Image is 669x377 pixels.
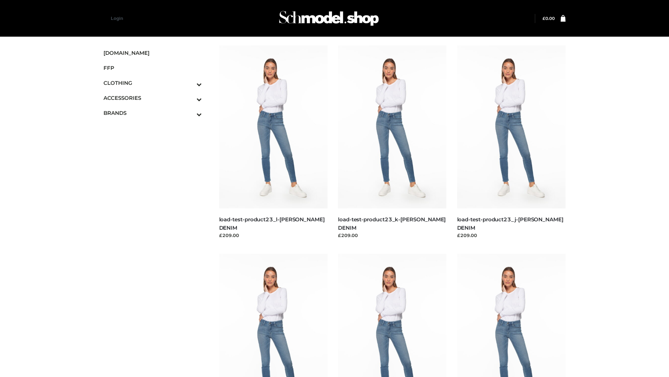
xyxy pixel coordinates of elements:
a: CLOTHINGToggle Submenu [103,75,202,90]
button: Toggle Submenu [177,105,202,120]
span: BRANDS [103,109,202,117]
button: Toggle Submenu [177,75,202,90]
div: £209.00 [457,232,566,239]
img: Schmodel Admin 964 [277,5,381,32]
a: ACCESSORIESToggle Submenu [103,90,202,105]
div: £209.00 [338,232,447,239]
a: BRANDSToggle Submenu [103,105,202,120]
a: [DOMAIN_NAME] [103,45,202,60]
a: load-test-product23_j-[PERSON_NAME] DENIM [457,216,563,231]
span: [DOMAIN_NAME] [103,49,202,57]
span: FFP [103,64,202,72]
a: £0.00 [543,16,555,21]
button: Toggle Submenu [177,90,202,105]
a: Login [111,16,123,21]
a: load-test-product23_l-[PERSON_NAME] DENIM [219,216,325,231]
span: £ [543,16,545,21]
span: CLOTHING [103,79,202,87]
a: load-test-product23_k-[PERSON_NAME] DENIM [338,216,446,231]
bdi: 0.00 [543,16,555,21]
span: ACCESSORIES [103,94,202,102]
a: FFP [103,60,202,75]
div: £209.00 [219,232,328,239]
